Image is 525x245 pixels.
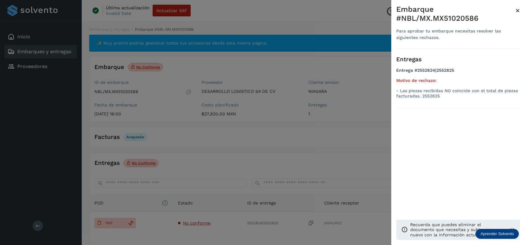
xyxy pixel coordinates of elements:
[515,6,520,15] span: ×
[396,78,520,83] h5: Motivo de rechazo:
[515,5,520,16] button: Close
[396,5,515,23] div: Embarque #NBL/MX.MX51020586
[475,229,519,239] div: Aprender Solvento
[410,222,504,238] p: Recuerda que puedes eliminar el documento que necesitas y subir uno nuevo con la información actu...
[480,231,514,236] p: Aprender Solvento
[396,56,520,63] h3: Entregas
[396,28,515,41] div: Para aprobar tu embarque necesitas resolver las siguientes rechazos.
[396,88,520,99] p: - Las piezas recibidas NO coincide con el total de piezas facturadas. 2552825
[396,68,520,78] h4: Entrega #2552824|2552825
